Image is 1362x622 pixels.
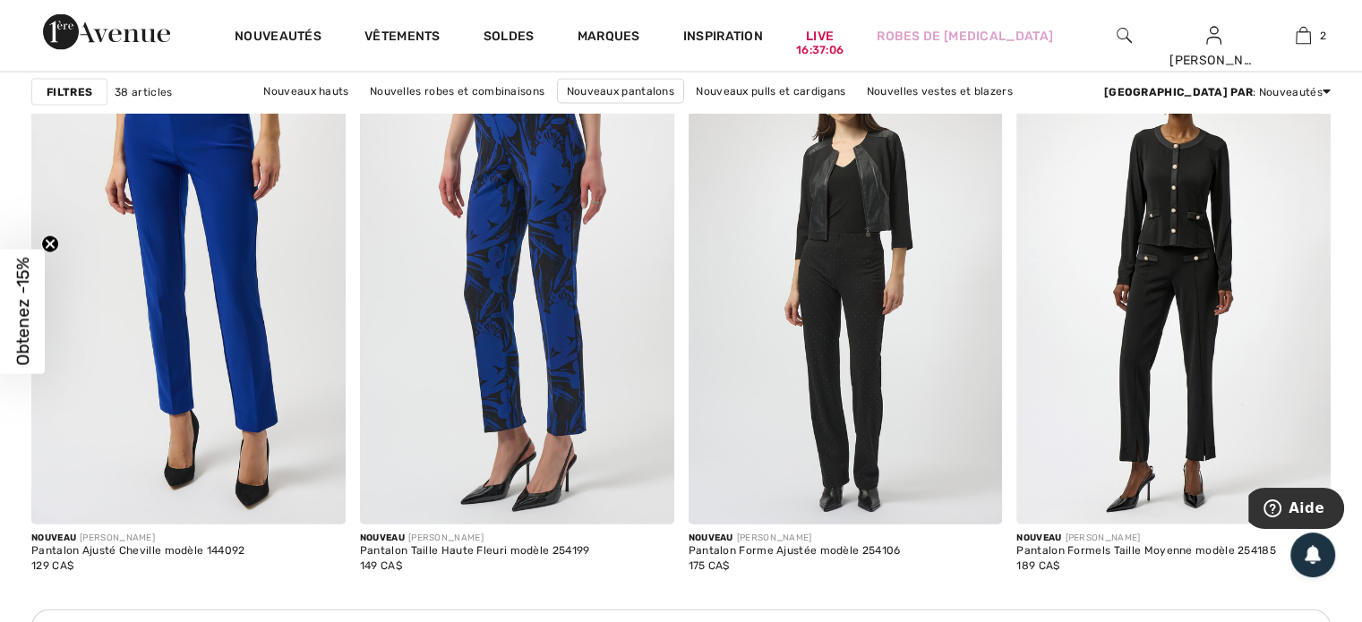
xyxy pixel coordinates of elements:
span: Nouveau [360,533,405,543]
span: 149 CA$ [360,559,402,572]
strong: [GEOGRAPHIC_DATA] par [1104,86,1253,98]
a: Vêtements [364,29,441,47]
a: Nouveaux pulls et cardigans [687,80,854,103]
div: [PERSON_NAME] [1016,532,1276,545]
div: Pantalon Ajusté Cheville modèle 144092 [31,545,244,558]
span: 175 CA$ [689,559,730,572]
span: Obtenez -15% [13,257,33,365]
a: Nouveaux pantalons [557,79,684,104]
div: [PERSON_NAME] [1169,51,1257,70]
button: Close teaser [41,234,59,252]
a: Nouvelles vestes et blazers [858,80,1022,103]
img: Pantalon Ajusté Cheville modèle 144092. Saphir Royal 163 [31,54,346,524]
span: Nouveau [31,533,76,543]
span: Inspiration [683,29,763,47]
div: Pantalon Formels Taille Moyenne modèle 254185 [1016,545,1276,558]
div: 16:37:06 [796,42,844,59]
span: Nouveau [1016,533,1061,543]
div: Pantalon Taille Haute Fleuri modèle 254199 [360,545,590,558]
a: Robes de [MEDICAL_DATA] [877,27,1053,46]
img: Mon panier [1296,25,1311,47]
div: [PERSON_NAME] [689,532,901,545]
img: 1ère Avenue [43,14,170,50]
a: Nouveaux vêtements d'extérieur [594,104,786,127]
a: 2 [1259,25,1347,47]
a: Soldes [484,29,535,47]
div: [PERSON_NAME] [31,532,244,545]
a: Marques [578,29,640,47]
a: Nouvelles jupes [490,104,591,127]
a: Pantalon Formels Taille Moyenne modèle 254185. Noir [1016,54,1331,524]
div: [PERSON_NAME] [360,532,590,545]
span: Nouveau [689,533,733,543]
a: Live16:37:06 [806,27,834,46]
iframe: Ouvre un widget dans lequel vous pouvez trouver plus d’informations [1248,488,1344,533]
div: Pantalon Forme Ajustée modèle 254106 [689,545,901,558]
img: Pantalon Forme Ajustée modèle 254106. Noir/Noir [689,54,1003,524]
span: 38 articles [115,84,172,100]
span: 189 CA$ [1016,559,1059,572]
img: recherche [1117,25,1132,47]
span: 129 CA$ [31,559,73,572]
img: Pantalon Taille Haute Fleuri modèle 254199. Noir/Saphir Royale [360,54,674,524]
a: Nouvelles robes et combinaisons [361,80,553,103]
strong: Filtres [47,84,92,100]
a: Nouveaux hauts [254,80,357,103]
span: 2 [1320,28,1326,44]
a: Nouveautés [235,29,321,47]
img: Mes infos [1206,25,1221,47]
a: Se connecter [1206,27,1221,44]
div: : Nouveautés [1104,84,1331,100]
